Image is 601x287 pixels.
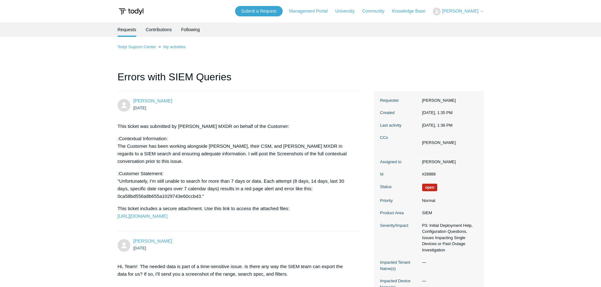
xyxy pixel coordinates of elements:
a: Todyl Support Center [118,44,156,49]
time: 10/13/2025, 13:55 [133,246,146,250]
dt: Assigned to [380,159,419,165]
a: My activities [163,44,186,49]
dt: Requester [380,97,419,104]
a: Following [181,22,200,37]
li: Jason Roth [422,140,456,146]
dt: Impacted Tenant Name(s) [380,259,419,272]
dt: Last activity [380,122,419,129]
a: [PERSON_NAME] [133,98,172,103]
a: University [335,8,361,14]
a: Submit a Request [235,6,283,16]
span: [PERSON_NAME] [442,9,478,14]
dt: Id [380,171,419,177]
a: [PERSON_NAME] [133,238,172,244]
dt: Status [380,184,419,190]
time: 10/13/2025, 13:35 [422,110,453,115]
img: Todyl Support Center Help Center home page [118,6,144,17]
dt: Product Area [380,210,419,216]
dd: #28888 [419,171,477,177]
dd: — [419,278,477,284]
a: Contributions [146,22,172,37]
dd: [PERSON_NAME] [419,159,477,165]
span: Adam Dominguez [133,98,172,103]
p: This ticket includes a secure attachment. Use this link to access the attached files: [118,205,353,220]
p: :Contextual Information: The Customer has been working alongside [PERSON_NAME], their CSM, and [P... [118,135,353,165]
dt: CCs [380,135,419,141]
dd: Normal [419,198,477,204]
span: We are working on a response for you [422,184,438,191]
dd: P3: Initial Deployment Help, Configuration Questions, Issues Impacting Single Devices or Past Out... [419,222,477,253]
p: Hi, Team! The needed data is part of a time-sensitive issue. Is there any way the SIEM team can e... [118,263,353,278]
span: Adam Dominguez [133,238,172,244]
a: Community [362,8,391,14]
dt: Severity/Impact [380,222,419,229]
dd: SIEM [419,210,477,216]
a: [URL][DOMAIN_NAME] [118,213,168,219]
time: 10/14/2025, 13:36 [422,123,453,128]
a: Management Portal [289,8,334,14]
li: My activities [157,44,186,49]
p: :Customer Statement: "Unfortunately, I'm still unable to search for more than 7 days or data. Eac... [118,170,353,200]
dt: Created [380,110,419,116]
button: [PERSON_NAME] [433,8,483,15]
p: This ticket was submitted by [PERSON_NAME] MXDR on behalf of the Customer: [118,123,353,130]
h1: Errors with SIEM Queries [118,69,359,91]
dd: [PERSON_NAME] [419,97,477,104]
dd: — [419,259,477,266]
a: Knowledge Base [392,8,432,14]
dt: Priority [380,198,419,204]
li: Requests [118,22,136,37]
time: 10/13/2025, 13:35 [133,106,146,110]
li: Todyl Support Center [118,44,157,49]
